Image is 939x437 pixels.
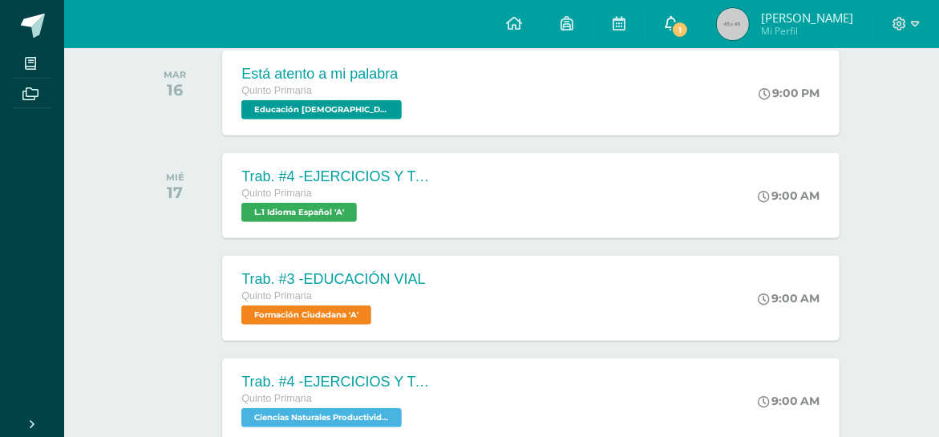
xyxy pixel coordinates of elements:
[166,172,184,183] div: MIÉ
[241,203,357,222] span: L.1 Idioma Español 'A'
[241,168,434,185] div: Trab. #4 -EJERCICIOS Y TAREAS
[761,10,853,26] span: [PERSON_NAME]
[671,21,689,38] span: 1
[241,66,406,83] div: Está atento a mi palabra
[758,291,820,305] div: 9:00 AM
[164,80,186,99] div: 16
[241,100,402,119] span: Educación Cristiana 'A'
[759,86,820,100] div: 9:00 PM
[166,183,184,202] div: 17
[241,408,402,427] span: Ciencias Naturales Productividad y Desarrollo 'A'
[241,393,312,404] span: Quinto Primaria
[241,305,371,325] span: Formación Ciudadana 'A'
[761,24,853,38] span: Mi Perfil
[164,69,186,80] div: MAR
[241,374,434,390] div: Trab. #4 -EJERCICIOS Y TAREAS
[241,188,312,199] span: Quinto Primaria
[241,85,312,96] span: Quinto Primaria
[241,290,312,301] span: Quinto Primaria
[758,394,820,408] div: 9:00 AM
[241,271,425,288] div: Trab. #3 -EDUCACIÓN VIAL
[758,188,820,203] div: 9:00 AM
[717,8,749,40] img: 45x45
